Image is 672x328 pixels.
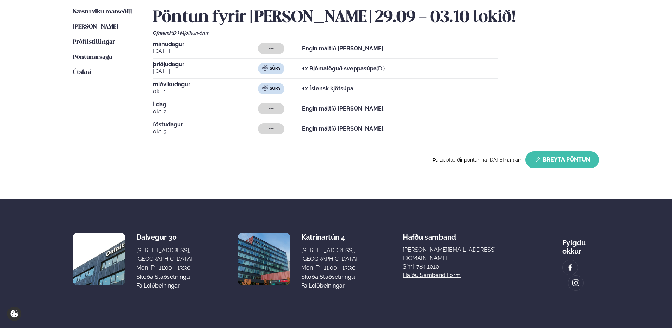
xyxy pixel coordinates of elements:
a: Skoða staðsetningu [301,273,355,281]
strong: Engin máltíð [PERSON_NAME]. [302,45,385,52]
span: --- [269,46,274,51]
span: þriðjudagur [153,62,258,67]
span: [PERSON_NAME] [73,24,118,30]
a: Skoða staðsetningu [136,273,190,281]
strong: 1x Rjómalöguð sveppasúpa [302,65,377,72]
span: okt. 3 [153,127,258,136]
span: Útskrá [73,69,91,75]
span: okt. 1 [153,87,258,96]
div: Mon-Fri: 11:00 - 13:30 [301,264,357,272]
a: Fá leiðbeiningar [301,282,345,290]
a: Næstu viku matseðill [73,8,132,16]
img: image alt [73,233,125,285]
span: Pöntunarsaga [73,54,112,60]
button: Breyta Pöntun [525,151,599,168]
a: Cookie settings [7,307,21,321]
span: --- [269,106,274,112]
span: Í dag [153,102,258,107]
img: soup.svg [262,65,268,71]
div: Dalvegur 30 [136,233,192,241]
a: Hafðu samband form [403,271,461,279]
a: [PERSON_NAME] [73,23,118,31]
p: (D ) [302,64,385,73]
div: Fylgdu okkur [562,233,599,256]
span: Prófílstillingar [73,39,115,45]
div: Ofnæmi: [153,30,599,36]
img: soup.svg [262,85,268,91]
img: image alt [238,233,290,285]
span: Súpa [270,86,280,92]
a: Fá leiðbeiningar [136,282,180,290]
span: miðvikudagur [153,82,258,87]
a: Prófílstillingar [73,38,115,46]
span: Næstu viku matseðill [73,9,132,15]
span: --- [269,126,274,132]
a: Pöntunarsaga [73,53,112,62]
span: [DATE] [153,67,258,76]
img: image alt [566,264,574,272]
span: Hafðu samband [403,227,456,241]
span: okt. 2 [153,107,258,116]
span: mánudagur [153,42,258,47]
span: (D ) Mjólkurvörur [172,30,209,36]
a: image alt [563,260,578,275]
strong: Engin máltíð [PERSON_NAME]. [302,125,385,132]
a: Útskrá [73,68,91,77]
div: [STREET_ADDRESS], [GEOGRAPHIC_DATA] [301,246,357,263]
strong: Engin máltíð [PERSON_NAME]. [302,105,385,112]
span: Þú uppfærðir pöntunina [DATE] 9:13 am [433,157,523,163]
div: Katrínartún 4 [301,233,357,241]
span: Súpa [270,66,280,71]
span: [DATE] [153,47,258,56]
a: [PERSON_NAME][EMAIL_ADDRESS][DOMAIN_NAME] [403,246,517,263]
p: Sími: 784 1010 [403,263,517,271]
h2: Pöntun fyrir [PERSON_NAME] 29.09 - 03.10 lokið! [153,8,599,27]
div: [STREET_ADDRESS], [GEOGRAPHIC_DATA] [136,246,192,263]
a: image alt [568,276,583,290]
div: Mon-Fri: 11:00 - 13:30 [136,264,192,272]
img: image alt [572,279,580,287]
strong: 1x Íslensk kjötsúpa [302,85,353,92]
span: föstudagur [153,122,258,127]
